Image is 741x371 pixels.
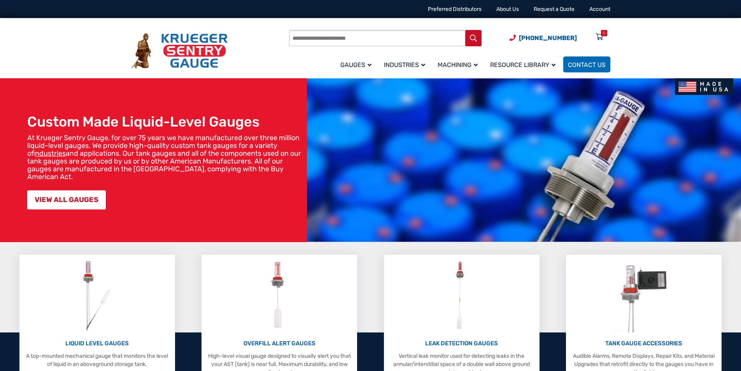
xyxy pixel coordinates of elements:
[388,339,536,348] p: LEAK DETECTION GAUGES
[519,34,577,42] span: [PHONE_NUMBER]
[205,339,353,348] p: OVERFILL ALERT GAUGES
[307,78,741,242] img: bg_hero_bannerksentry
[433,55,485,74] a: Machining
[131,33,228,69] img: Krueger Sentry Gauge
[563,56,610,72] a: Contact Us
[485,55,563,74] a: Resource Library
[27,190,106,209] a: VIEW ALL GAUGES
[510,33,577,43] a: Phone Number (920) 434-8860
[379,55,433,74] a: Industries
[603,30,605,36] div: 0
[490,61,555,69] span: Resource Library
[496,6,519,12] a: About Us
[384,61,425,69] span: Industries
[446,258,477,332] img: Leak Detection Gauges
[27,134,303,181] p: At Krueger Sentry Gauge, for over 75 years we have manufactured over three million liquid-level g...
[675,78,733,95] img: Made In USA
[589,6,610,12] a: Account
[76,258,117,332] img: Liquid Level Gauges
[23,352,171,368] p: A top-mounted mechanical gauge that monitors the level of liquid in an aboveground storage tank.
[568,61,606,69] span: Contact Us
[428,6,482,12] a: Preferred Distributors
[570,339,718,348] p: TANK GAUGE ACCESSORIES
[534,6,575,12] a: Request a Quote
[438,61,478,69] span: Machining
[35,149,66,158] a: industries
[340,61,371,69] span: Gauges
[27,113,303,130] h1: Custom Made Liquid-Level Gauges
[23,339,171,348] p: LIQUID LEVEL GAUGES
[336,55,379,74] a: Gauges
[262,258,297,332] img: Overfill Alert Gauges
[613,258,675,332] img: Tank Gauge Accessories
